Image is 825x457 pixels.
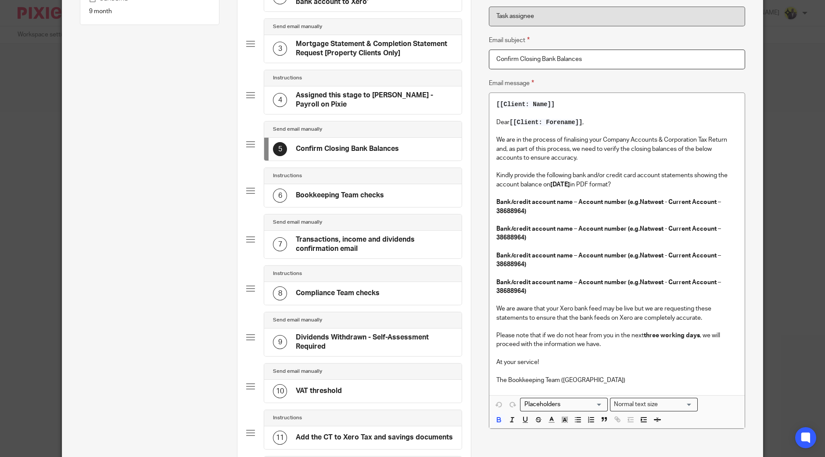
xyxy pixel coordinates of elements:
p: Dear , [496,118,738,127]
div: 8 [273,286,287,300]
span: [[Client: Name]] [496,101,555,108]
h4: Instructions [273,172,302,179]
strong: Bank/credit account name – Account number (e.g.Natwest - Current Account – 38688964) [496,199,722,214]
strong: [DATE] [550,182,570,188]
h4: Send email manually [273,317,322,324]
div: Search for option [520,398,608,411]
h4: Send email manually [273,368,322,375]
div: 5 [273,142,287,156]
label: Email message [489,78,534,88]
input: Search for option [521,400,603,409]
div: Search for option [610,398,698,411]
div: Placeholders [520,398,608,411]
h4: Confirm Closing Bank Balances [296,144,399,154]
p: Kindly provide the following bank and/or credit card account statements showing the account balan... [496,171,738,189]
h4: Mortgage Statement & Completion Statement Request [Property Clients Only] [296,39,453,58]
p: We are aware that your Xero bank feed may be live but we are requesting these statements to ensur... [496,304,738,322]
h4: Assigned this stage to [PERSON_NAME] - Payroll on Pixie [296,91,453,110]
span: [[Client: Forename]] [509,119,582,126]
p: 9 month [89,7,210,16]
div: 7 [273,237,287,251]
label: Email subject [489,35,530,45]
div: 4 [273,93,287,107]
h4: Instructions [273,270,302,277]
div: 11 [273,431,287,445]
p: Please note that if we do not hear from you in the next , we will proceed with the information we... [496,331,738,349]
span: Normal text size [612,400,660,409]
div: 10 [273,384,287,398]
h4: Dividends Withdrawn - Self-Assessment Required [296,333,453,352]
input: Search for option [661,400,692,409]
strong: Bank/credit account name – Account number (e.g.Natwest - Current Account – 38688964) [496,226,722,241]
p: We are in the process of finalising your Company Accounts & Corporation Tax Return and, as part o... [496,136,738,162]
input: Subject [489,50,745,69]
p: The Bookkeeping Team ([GEOGRAPHIC_DATA]) [496,376,738,385]
h4: Compliance Team checks [296,289,380,298]
h4: Instructions [273,414,302,421]
div: 6 [273,189,287,203]
h4: Send email manually [273,23,322,30]
h4: Bookkeeping Team checks [296,191,384,200]
strong: three working days [644,332,700,339]
h4: Send email manually [273,219,322,226]
h4: Transactions, income and dividends confirmation email [296,235,453,254]
div: Text styles [610,398,698,411]
div: 9 [273,335,287,349]
strong: Bank/credit account name – Account number (e.g.Natwest - Current Account – 38688964) [496,253,722,268]
h4: Instructions [273,75,302,82]
h4: VAT threshold [296,386,342,396]
div: 3 [273,42,287,56]
h4: Add the CT to Xero Tax and savings documents [296,433,453,442]
h4: Send email manually [273,126,322,133]
p: At your service! [496,358,738,367]
strong: Bank/credit account name – Account number (e.g.Natwest - Current Account – 38688964) [496,279,722,294]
